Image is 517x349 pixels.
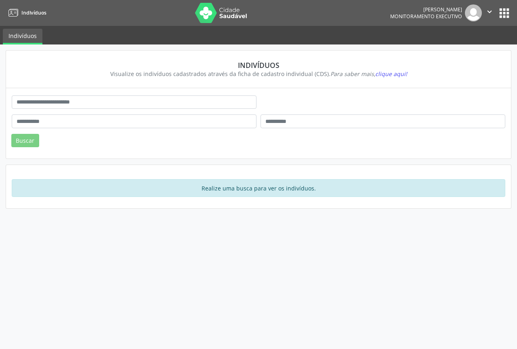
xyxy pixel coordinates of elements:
[17,70,500,78] div: Visualize os indivíduos cadastrados através da ficha de cadastro individual (CDS).
[390,6,462,13] div: [PERSON_NAME]
[390,13,462,20] span: Monitoramento Executivo
[12,179,505,197] div: Realize uma busca para ver os indivíduos.
[6,6,46,19] a: Indivíduos
[375,70,407,78] span: clique aqui!
[465,4,482,21] img: img
[11,134,39,148] button: Buscar
[21,9,46,16] span: Indivíduos
[485,7,494,16] i: 
[482,4,497,21] button: 
[330,70,407,78] i: Para saber mais,
[17,61,500,70] div: Indivíduos
[497,6,511,20] button: apps
[3,29,42,44] a: Indivíduos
